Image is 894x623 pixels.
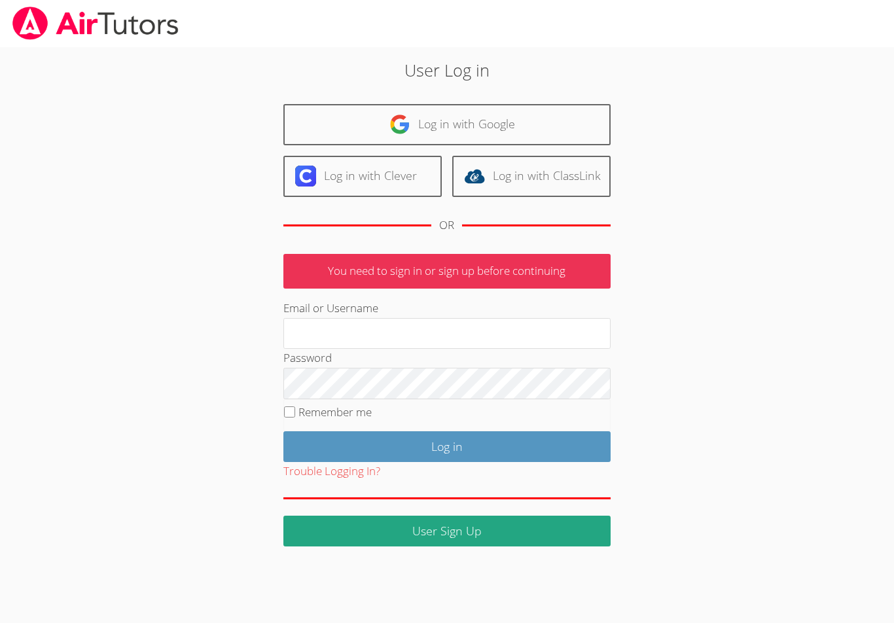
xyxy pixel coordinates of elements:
img: classlink-logo-d6bb404cc1216ec64c9a2012d9dc4662098be43eaf13dc465df04b49fa7ab582.svg [464,166,485,187]
button: Trouble Logging In? [283,462,380,481]
img: clever-logo-6eab21bc6e7a338710f1a6ff85c0baf02591cd810cc4098c63d3a4b26e2feb20.svg [295,166,316,187]
a: Log in with Google [283,104,611,145]
input: Log in [283,431,611,462]
label: Email or Username [283,300,378,315]
label: Remember me [298,404,372,419]
p: You need to sign in or sign up before continuing [283,254,611,289]
a: Log in with Clever [283,156,442,197]
label: Password [283,350,332,365]
img: airtutors_banner-c4298cdbf04f3fff15de1276eac7730deb9818008684d7c2e4769d2f7ddbe033.png [11,7,180,40]
h2: User Log in [206,58,688,82]
img: google-logo-50288ca7cdecda66e5e0955fdab243c47b7ad437acaf1139b6f446037453330a.svg [389,114,410,135]
a: User Sign Up [283,516,611,546]
a: Log in with ClassLink [452,156,611,197]
div: OR [439,216,454,235]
